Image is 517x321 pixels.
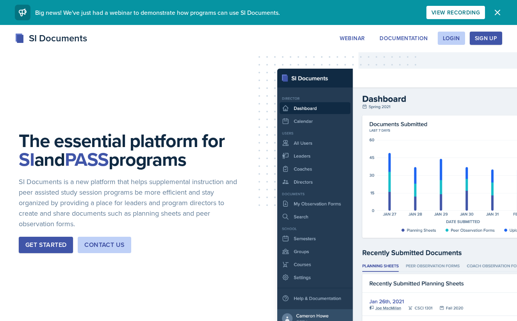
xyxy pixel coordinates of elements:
[475,35,497,41] div: Sign Up
[340,35,365,41] div: Webinar
[443,35,460,41] div: Login
[25,240,66,250] div: Get Started
[374,32,433,45] button: Documentation
[19,237,73,253] button: Get Started
[335,32,370,45] button: Webinar
[426,6,485,19] button: View Recording
[431,9,480,16] div: View Recording
[470,32,502,45] button: Sign Up
[380,35,428,41] div: Documentation
[35,8,280,17] span: Big news! We've just had a webinar to demonstrate how programs can use SI Documents.
[78,237,131,253] button: Contact Us
[84,240,125,250] div: Contact Us
[15,31,87,45] div: SI Documents
[438,32,465,45] button: Login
